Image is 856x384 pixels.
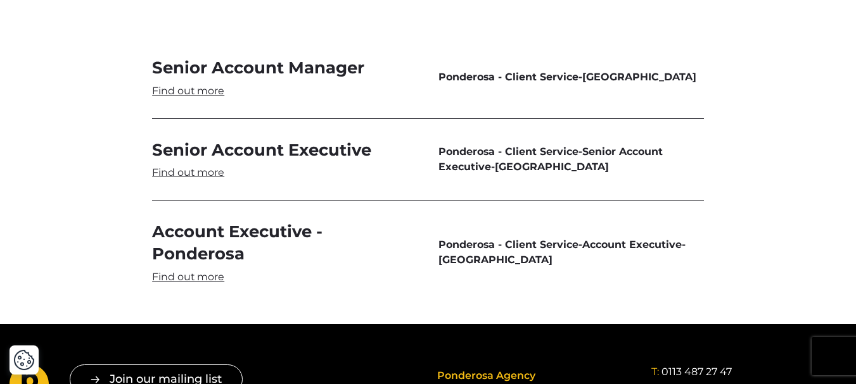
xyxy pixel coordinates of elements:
a: Senior Account Executive [152,139,418,180]
a: Account Executive - Ponderosa [152,221,418,283]
span: [GEOGRAPHIC_DATA] [495,161,609,173]
span: Ponderosa - Client Service [438,71,578,83]
span: - - [438,237,704,268]
span: - [438,70,704,85]
span: Ponderosa - Client Service [438,146,578,158]
span: Account Executive [582,238,682,251]
img: Revisit consent button [13,349,35,371]
span: Senior Account Executive [438,146,663,173]
span: Ponderosa - Client Service [438,238,578,251]
span: [GEOGRAPHIC_DATA] [438,254,553,266]
span: T: [651,366,659,378]
a: Senior Account Manager [152,57,418,97]
a: 0113 487 27 47 [661,364,732,380]
span: Ponderosa Agency [437,369,535,381]
span: [GEOGRAPHIC_DATA] [582,71,696,83]
button: Cookie Settings [13,349,35,371]
span: - - [438,144,704,175]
